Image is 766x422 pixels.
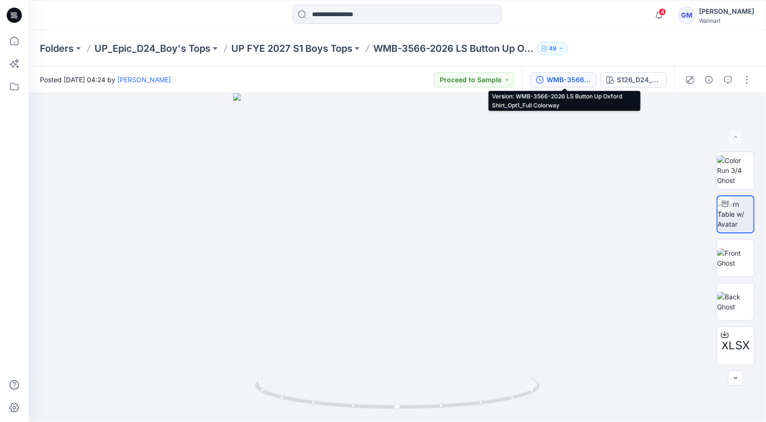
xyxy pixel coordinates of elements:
div: Walmart [699,17,754,24]
button: Details [701,72,717,87]
div: WMB-3566-2026 LS Button Up Oxford Shirt_Opt1_Full Colorway [547,75,590,85]
img: Color Run 3/4 Ghost [717,155,754,185]
img: Front Ghost [717,248,754,268]
a: UP_Epic_D24_Boy's Tops [95,42,210,55]
p: WMB-3566-2026 LS Button Up Oxford Shirt_Opt1 [373,42,533,55]
span: Posted [DATE] 04:24 by [40,75,171,85]
a: UP FYE 2027 S1 Boys Tops [231,42,352,55]
button: S126_D24_WN_Stripe_Newstone_M24939D_Opt1 [600,72,667,87]
p: 49 [549,43,557,54]
button: 49 [537,42,568,55]
span: 4 [659,8,666,16]
button: WMB-3566-2026 LS Button Up Oxford Shirt_Opt1_Full Colorway [530,72,596,87]
div: [PERSON_NAME] [699,6,754,17]
div: GM [678,7,695,24]
span: XLSX [722,337,750,354]
a: Folders [40,42,74,55]
img: Turn Table w/ Avatar [718,199,754,229]
img: Back Ghost [717,292,754,312]
a: [PERSON_NAME] [117,76,171,84]
div: S126_D24_WN_Stripe_Newstone_M24939D_Opt1 [617,75,661,85]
